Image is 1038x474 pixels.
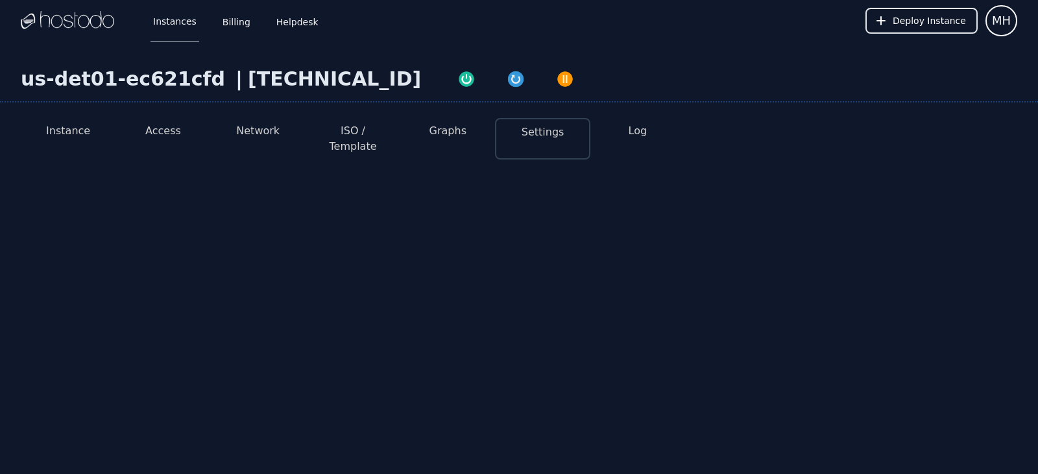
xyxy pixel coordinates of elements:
div: [TECHNICAL_ID] [248,67,421,91]
button: Power Off [540,67,590,88]
span: Deploy Instance [893,14,966,27]
button: Instance [46,123,90,139]
img: Power On [457,70,476,88]
div: us-det01-ec621cfd [21,67,230,91]
img: Logo [21,11,114,30]
button: Graphs [429,123,466,139]
button: Restart [491,67,540,88]
button: User menu [985,5,1017,36]
button: Deploy Instance [865,8,978,34]
img: Power Off [556,70,574,88]
button: Settings [522,124,564,140]
button: Log [629,123,647,139]
button: ISO / Template [316,123,390,154]
button: Network [236,123,280,139]
span: MH [992,12,1011,30]
img: Restart [507,70,525,88]
button: Power On [442,67,491,88]
div: | [230,67,248,91]
button: Access [145,123,181,139]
